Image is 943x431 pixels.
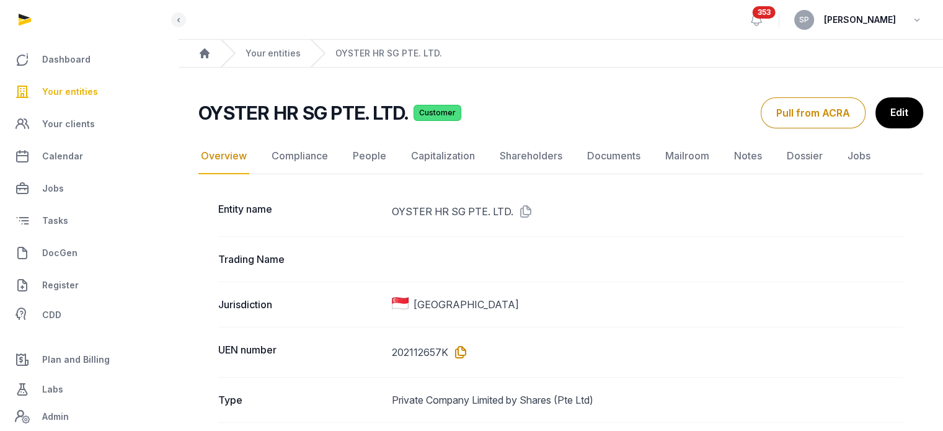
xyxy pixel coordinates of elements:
[799,16,809,24] span: SP
[350,138,389,174] a: People
[10,375,168,404] a: Labs
[42,181,64,196] span: Jobs
[414,105,461,121] span: Customer
[794,10,814,30] button: SP
[10,174,168,203] a: Jobs
[42,213,68,228] span: Tasks
[198,102,409,124] h2: OYSTER HR SG PTE. LTD.
[218,393,382,407] dt: Type
[875,97,923,128] a: Edit
[179,40,943,68] nav: Breadcrumb
[414,297,519,312] span: [GEOGRAPHIC_DATA]
[663,138,712,174] a: Mailroom
[42,278,79,293] span: Register
[409,138,477,174] a: Capitalization
[218,252,382,267] dt: Trading Name
[246,47,301,60] a: Your entities
[761,97,866,128] button: Pull from ACRA
[42,308,61,322] span: CDD
[10,141,168,171] a: Calendar
[218,342,382,362] dt: UEN number
[392,202,903,221] dd: OYSTER HR SG PTE. LTD.
[10,270,168,300] a: Register
[269,138,330,174] a: Compliance
[42,409,69,424] span: Admin
[585,138,643,174] a: Documents
[198,138,249,174] a: Overview
[845,138,873,174] a: Jobs
[10,109,168,139] a: Your clients
[198,138,923,174] nav: Tabs
[10,77,168,107] a: Your entities
[392,393,903,407] dd: Private Company Limited by Shares (Pte Ltd)
[42,246,77,260] span: DocGen
[42,352,110,367] span: Plan and Billing
[10,345,168,375] a: Plan and Billing
[10,45,168,74] a: Dashboard
[824,12,896,27] span: [PERSON_NAME]
[10,303,168,327] a: CDD
[10,404,168,429] a: Admin
[392,342,903,362] dd: 202112657K
[42,149,83,164] span: Calendar
[335,47,442,60] a: OYSTER HR SG PTE. LTD.
[753,6,776,19] span: 353
[10,238,168,268] a: DocGen
[218,202,382,221] dt: Entity name
[10,206,168,236] a: Tasks
[42,84,98,99] span: Your entities
[42,382,63,397] span: Labs
[732,138,764,174] a: Notes
[784,138,825,174] a: Dossier
[42,117,95,131] span: Your clients
[497,138,565,174] a: Shareholders
[42,52,91,67] span: Dashboard
[218,297,382,312] dt: Jurisdiction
